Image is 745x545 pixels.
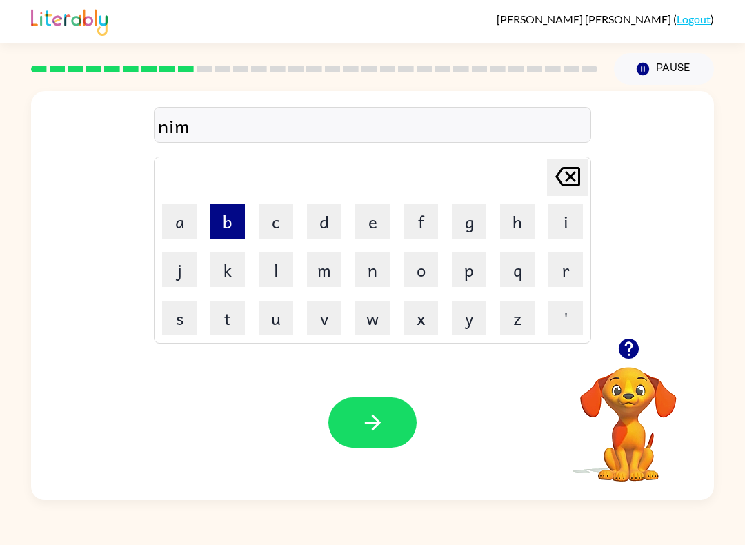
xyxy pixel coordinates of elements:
button: ' [548,301,583,335]
button: Pause [614,53,714,85]
button: o [404,252,438,287]
button: w [355,301,390,335]
button: x [404,301,438,335]
button: e [355,204,390,239]
button: v [307,301,341,335]
button: b [210,204,245,239]
video: Your browser must support playing .mp4 files to use Literably. Please try using another browser. [559,346,697,484]
button: y [452,301,486,335]
button: u [259,301,293,335]
button: g [452,204,486,239]
button: p [452,252,486,287]
button: h [500,204,535,239]
a: Logout [677,12,711,26]
div: ( ) [497,12,714,26]
button: a [162,204,197,239]
button: f [404,204,438,239]
button: d [307,204,341,239]
button: t [210,301,245,335]
button: k [210,252,245,287]
span: [PERSON_NAME] [PERSON_NAME] [497,12,673,26]
button: r [548,252,583,287]
img: Literably [31,6,108,36]
button: i [548,204,583,239]
button: m [307,252,341,287]
button: q [500,252,535,287]
div: nim [158,111,587,140]
button: s [162,301,197,335]
button: z [500,301,535,335]
button: l [259,252,293,287]
button: c [259,204,293,239]
button: n [355,252,390,287]
button: j [162,252,197,287]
